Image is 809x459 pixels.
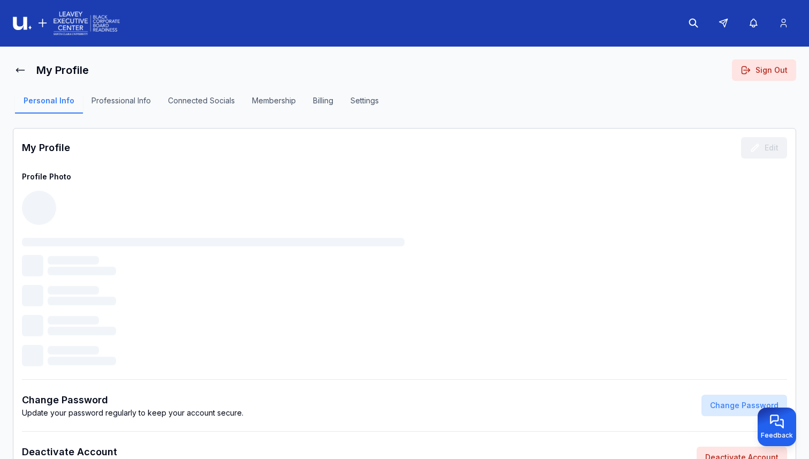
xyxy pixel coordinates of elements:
span: Feedback [761,431,793,440]
p: Profile Photo [22,171,787,182]
h1: My Profile [22,140,70,155]
button: Connected Socials [159,95,243,114]
button: Sign Out [732,59,796,81]
button: Membership [243,95,304,114]
button: Billing [304,95,342,114]
button: Provide feedback [758,408,796,446]
h1: My Profile [36,63,89,78]
button: Professional Info [83,95,159,114]
p: Change Password [22,393,243,408]
button: Change Password [701,395,787,416]
p: Update your password regularly to keep your account secure. [22,408,243,418]
img: Logo [13,10,120,37]
button: Personal Info [15,95,83,114]
button: Settings [342,95,387,114]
